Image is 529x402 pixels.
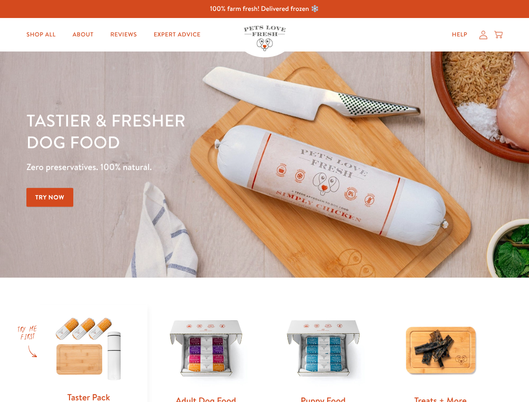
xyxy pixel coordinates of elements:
a: Expert Advice [147,26,207,43]
a: Reviews [103,26,143,43]
a: Shop All [20,26,62,43]
a: About [66,26,100,43]
p: Zero preservatives. 100% natural. [26,160,344,175]
a: Help [445,26,474,43]
img: Pets Love Fresh [244,26,286,51]
h1: Tastier & fresher dog food [26,109,344,153]
a: Try Now [26,188,73,207]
